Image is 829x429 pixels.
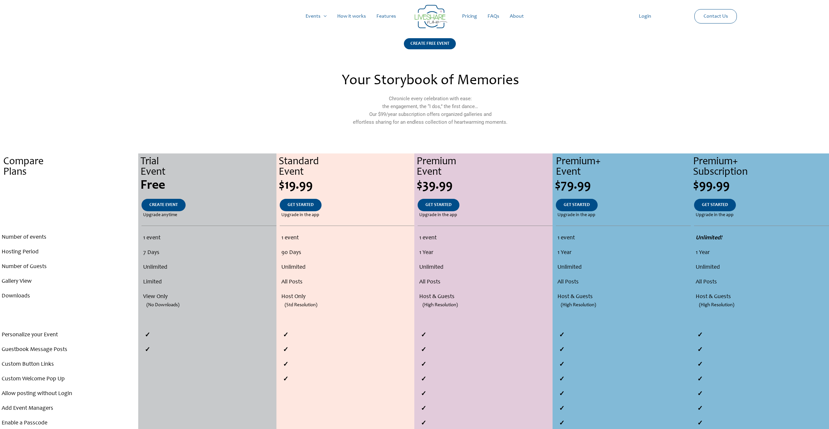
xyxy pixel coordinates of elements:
[143,260,274,275] li: Unlimited
[289,95,572,126] p: Chronicle every celebration with ease: the engagement, the “I dos,” the first dance… Our $99/year...
[2,260,137,274] li: Number of Guests
[557,211,595,219] span: Upgrade in the app
[289,74,572,88] h2: Your Storybook of Memories
[696,235,722,241] strong: Unlimited!
[564,203,590,207] span: GET STARTED
[419,246,551,260] li: 1 Year
[417,179,553,192] div: $39.99
[693,179,829,192] div: $99.99
[696,246,827,260] li: 1 Year
[696,260,827,275] li: Unlimited
[60,199,77,211] a: .
[419,290,551,304] li: Host & Guests
[505,6,529,27] a: About
[698,9,733,23] a: Contact Us
[141,157,276,178] div: Trial Event
[2,372,137,387] li: Custom Welcome Pop Up
[281,260,413,275] li: Unlimited
[634,6,656,27] a: Login
[141,179,276,192] div: Free
[281,290,413,304] li: Host Only
[143,275,274,290] li: Limited
[557,260,689,275] li: Unlimited
[332,6,371,27] a: How it works
[67,179,71,192] span: .
[417,157,553,178] div: Premium Event
[281,231,413,246] li: 1 event
[143,211,177,219] span: Upgrade anytime
[419,211,457,219] span: Upgrade in the app
[561,298,596,312] span: (High Resolution)
[281,246,413,260] li: 90 Days
[557,246,689,260] li: 1 Year
[2,245,137,260] li: Hosting Period
[279,179,415,192] div: $19.99
[279,157,415,178] div: Standard Event
[423,298,458,312] span: (High Resolution)
[696,211,734,219] span: Upgrade in the app
[482,6,505,27] a: FAQs
[146,298,179,312] span: (No Downloads)
[419,275,551,290] li: All Posts
[2,230,137,245] li: Number of events
[68,213,70,217] span: .
[141,199,186,211] a: CREATE EVENT
[404,38,456,49] div: CREATE FREE EVENT
[143,246,274,260] li: 7 Days
[2,274,137,289] li: Gallery View
[418,199,459,211] a: GET STARTED
[68,203,70,207] span: .
[419,231,551,246] li: 1 event
[149,203,178,207] span: CREATE EVENT
[2,342,137,357] li: Guestbook Message Posts
[11,6,818,27] nav: Site Navigation
[2,357,137,372] li: Custom Button Links
[557,275,689,290] li: All Posts
[555,179,691,192] div: $79.99
[371,6,401,27] a: Features
[696,275,827,290] li: All Posts
[415,5,447,28] img: Group 14 | Live Photo Slideshow for Events | Create Free Events Album for Any Occasion
[694,199,736,211] a: GET STARTED
[2,401,137,416] li: Add Event Managers
[143,231,274,246] li: 1 event
[404,38,456,57] a: CREATE FREE EVENT
[457,6,482,27] a: Pricing
[2,328,137,342] li: Personalize your Event
[699,298,734,312] span: (High Resolution)
[556,157,691,178] div: Premium+ Event
[143,290,274,304] li: View Only
[696,290,827,304] li: Host & Guests
[556,199,598,211] a: GET STARTED
[300,6,332,27] a: Events
[557,231,689,246] li: 1 event
[285,298,317,312] span: (Std Resolution)
[280,199,322,211] a: GET STARTED
[557,290,689,304] li: Host & Guests
[3,157,138,178] div: Compare Plans
[425,203,452,207] span: GET STARTED
[281,211,319,219] span: Upgrade in the app
[693,157,829,178] div: Premium+ Subscription
[281,275,413,290] li: All Posts
[2,387,137,401] li: Allow posting without Login
[419,260,551,275] li: Unlimited
[288,203,314,207] span: GET STARTED
[2,289,137,304] li: Downloads
[702,203,728,207] span: GET STARTED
